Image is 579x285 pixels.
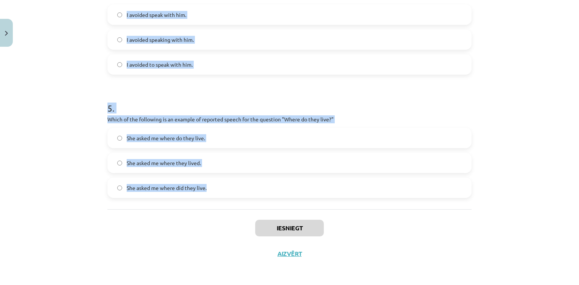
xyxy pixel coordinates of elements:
input: I avoided speaking with him. [117,37,122,42]
span: I avoided to speak with him. [127,61,193,69]
span: I avoided speaking with him. [127,36,194,44]
button: Iesniegt [255,220,324,236]
button: Aizvērt [275,250,304,257]
p: Which of the following is an example of reported speech for the question "Where do they live?" [107,115,472,123]
input: She asked me where they lived. [117,161,122,165]
h1: 5 . [107,90,472,113]
input: She asked me where do they live. [117,136,122,141]
span: She asked me where did they live. [127,184,207,192]
span: I avoided speak with him. [127,11,186,19]
input: I avoided to speak with him. [117,62,122,67]
input: She asked me where did they live. [117,185,122,190]
img: icon-close-lesson-0947bae3869378f0d4975bcd49f059093ad1ed9edebbc8119c70593378902aed.svg [5,31,8,36]
span: She asked me where do they live. [127,134,205,142]
span: She asked me where they lived. [127,159,201,167]
input: I avoided speak with him. [117,12,122,17]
